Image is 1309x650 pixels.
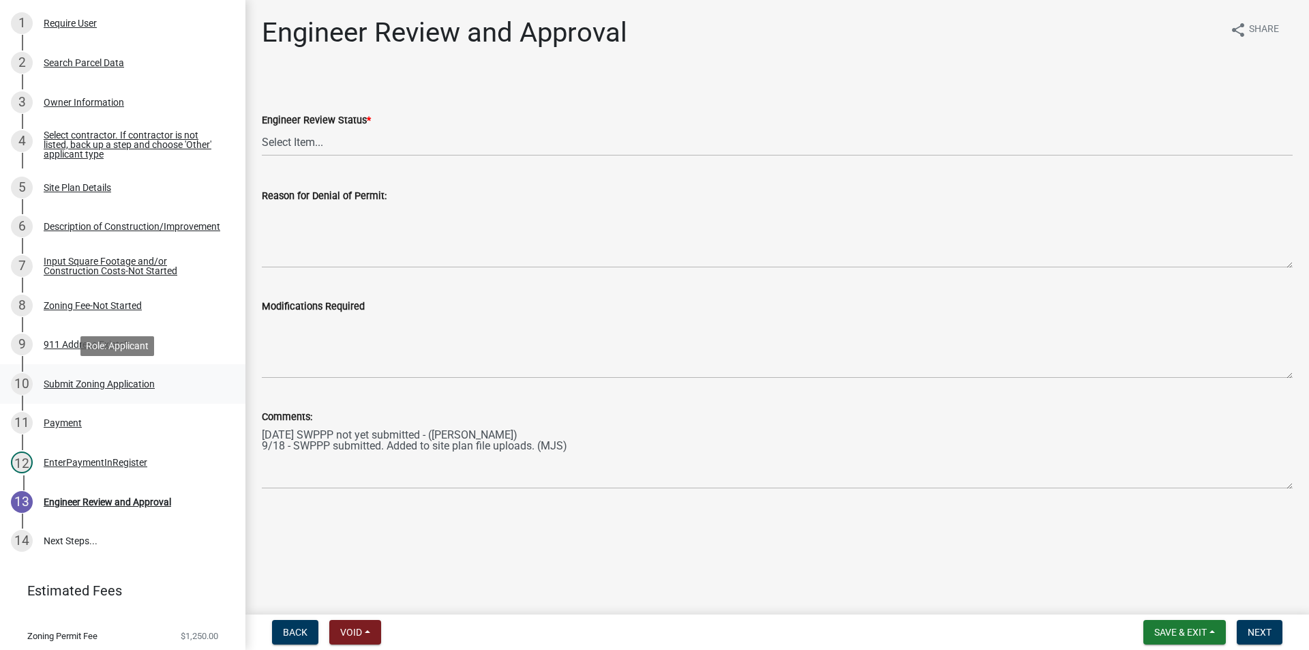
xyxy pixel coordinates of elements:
div: Submit Zoning Application [44,379,155,389]
div: Site Plan Details [44,183,111,192]
button: Next [1237,620,1282,645]
button: shareShare [1219,16,1290,43]
a: Estimated Fees [11,577,224,604]
span: Zoning Permit Fee [27,632,97,640]
i: share [1230,22,1246,38]
button: Save & Exit [1143,620,1226,645]
div: 4 [11,130,33,152]
div: 911 Address Exists? [44,340,129,349]
div: 10 [11,373,33,395]
span: Next [1248,627,1272,638]
label: Engineer Review Status [262,116,371,125]
div: Engineer Review and Approval [44,497,171,507]
div: 8 [11,295,33,316]
span: Save & Exit [1154,627,1207,638]
div: 1 [11,12,33,34]
div: 9 [11,334,33,355]
div: 7 [11,255,33,277]
div: Payment [44,418,82,428]
div: Input Square Footage and/or Construction Costs-Not Started [44,256,224,276]
h1: Engineer Review and Approval [262,16,627,49]
div: Role: Applicant [80,336,154,356]
label: Modifications Required [262,302,365,312]
div: 2 [11,52,33,74]
div: Search Parcel Data [44,58,124,68]
div: Require User [44,18,97,28]
div: Zoning Fee-Not Started [44,301,142,310]
div: Description of Construction/Improvement [44,222,220,231]
div: 6 [11,216,33,237]
div: EnterPaymentInRegister [44,458,147,467]
div: 12 [11,452,33,473]
label: Comments: [262,413,312,422]
div: 3 [11,91,33,113]
span: $1,250.00 [181,632,218,640]
div: 13 [11,491,33,513]
div: Owner Information [44,98,124,107]
button: Back [272,620,318,645]
span: Void [340,627,362,638]
button: Void [329,620,381,645]
span: Back [283,627,307,638]
div: Select contractor. If contractor is not listed, back up a step and choose 'Other' applicant type [44,130,224,159]
span: Share [1249,22,1279,38]
div: 5 [11,177,33,198]
div: 11 [11,412,33,434]
div: 14 [11,530,33,552]
label: Reason for Denial of Permit: [262,192,387,201]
